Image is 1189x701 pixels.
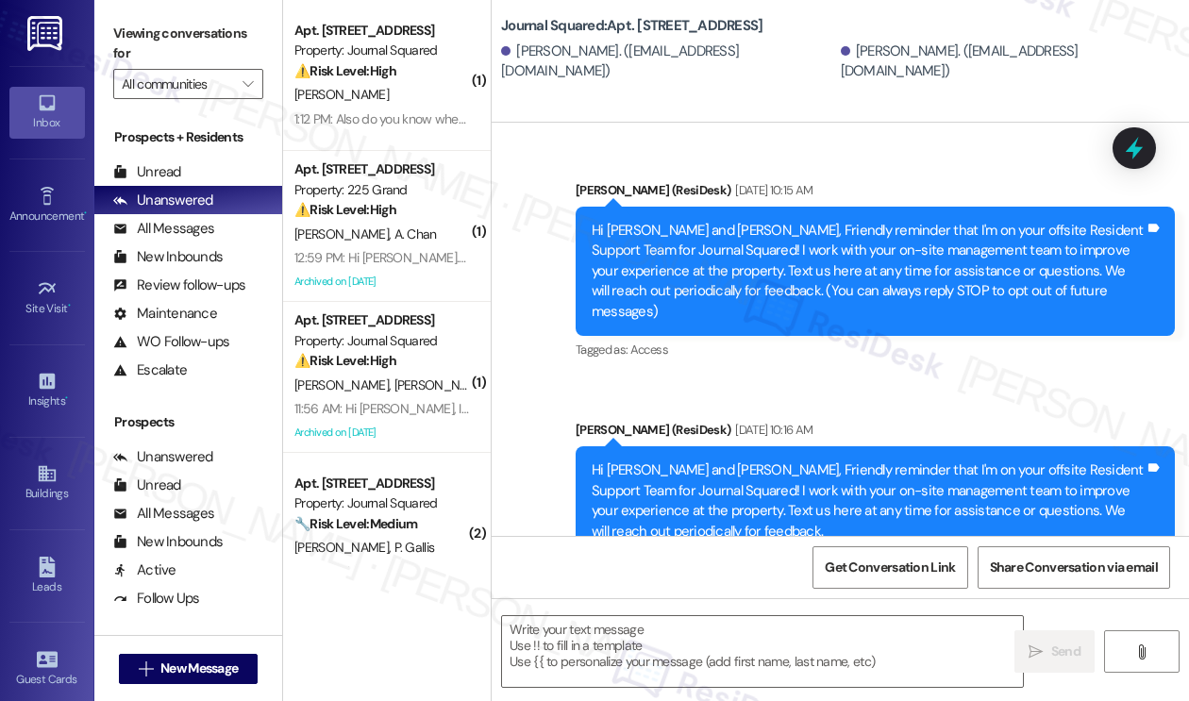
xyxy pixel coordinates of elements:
button: Get Conversation Link [812,546,967,589]
a: Leads [9,551,85,602]
div: 12:11 PM: Did want to request a repair order -- our bathroom sink drain is clogged and could use ... [294,563,944,580]
div: Active [113,560,176,580]
span: [PERSON_NAME] Min [394,376,511,393]
div: Unread [113,162,181,182]
div: [PERSON_NAME]. ([EMAIL_ADDRESS][DOMAIN_NAME]) [501,42,836,82]
span: Access [630,342,668,358]
input: All communities [122,69,233,99]
div: Hi [PERSON_NAME] and [PERSON_NAME], Friendly reminder that I'm on your offsite Resident Support T... [592,221,1145,322]
div: Property: Journal Squared [294,493,469,513]
div: [DATE] 10:15 AM [730,180,812,200]
strong: 🔧 Risk Level: Medium [294,515,417,532]
div: Escalate [113,360,187,380]
a: Insights • [9,365,85,416]
div: Property: 225 Grand [294,180,469,200]
span: P. Gallis [394,539,435,556]
div: Tagged as: [576,336,1175,363]
div: 1:12 PM: Also do you know where do I pay for the electricity and water fee? The other resident us... [294,110,931,127]
span: Share Conversation via email [990,558,1158,577]
div: [PERSON_NAME] (ResiDesk) [576,420,1175,446]
a: Buildings [9,458,85,509]
div: New Inbounds [113,532,223,552]
div: Property: Journal Squared [294,41,469,60]
strong: ⚠️ Risk Level: High [294,352,396,369]
span: [PERSON_NAME] [294,376,394,393]
b: Journal Squared: Apt. [STREET_ADDRESS] [501,16,762,36]
div: All Messages [113,219,214,239]
a: Guest Cards [9,643,85,694]
span: • [65,392,68,405]
i:  [243,76,253,92]
button: New Message [119,654,259,684]
div: [DATE] 10:16 AM [730,420,812,440]
div: [PERSON_NAME] (ResiDesk) [576,180,1175,207]
div: Hi [PERSON_NAME] and [PERSON_NAME], Friendly reminder that I'm on your offsite Resident Support T... [592,460,1145,542]
span: [PERSON_NAME] [294,225,394,242]
span: [PERSON_NAME] [294,86,389,103]
i:  [1134,644,1148,659]
div: Property: Journal Squared [294,331,469,351]
span: [PERSON_NAME] [294,539,394,556]
a: Inbox [9,87,85,138]
span: New Message [160,659,238,678]
label: Viewing conversations for [113,19,263,69]
div: Prospects [94,412,282,432]
div: Review follow-ups [113,275,245,295]
span: • [84,207,87,220]
div: Unread [113,476,181,495]
div: Follow Ups [113,589,200,609]
div: Archived on [DATE] [293,421,471,444]
img: ResiDesk Logo [27,16,66,51]
span: A. Chan [394,225,437,242]
div: Apt. [STREET_ADDRESS] [294,310,469,330]
div: New Inbounds [113,247,223,267]
span: Get Conversation Link [825,558,955,577]
span: Send [1051,642,1080,661]
div: Maintenance [113,304,217,324]
strong: ⚠️ Risk Level: High [294,62,396,79]
div: Prospects + Residents [94,127,282,147]
div: Apt. [STREET_ADDRESS] [294,159,469,179]
span: • [68,299,71,312]
i:  [139,661,153,676]
div: Unanswered [113,447,213,467]
div: [PERSON_NAME]. ([EMAIL_ADDRESS][DOMAIN_NAME]) [841,42,1176,82]
div: Archived on [DATE] [293,270,471,293]
div: Apt. [STREET_ADDRESS] [294,474,469,493]
div: Apt. [STREET_ADDRESS] [294,21,469,41]
a: Site Visit • [9,273,85,324]
i:  [1029,644,1043,659]
div: All Messages [113,504,214,524]
button: Send [1014,630,1095,673]
div: Unanswered [113,191,213,210]
strong: ⚠️ Risk Level: High [294,201,396,218]
div: WO Follow-ups [113,332,229,352]
button: Share Conversation via email [978,546,1170,589]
